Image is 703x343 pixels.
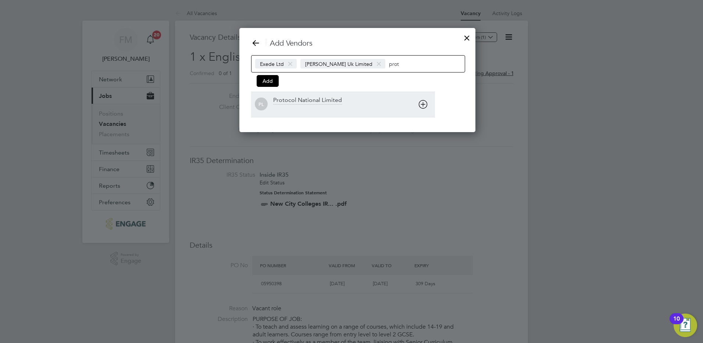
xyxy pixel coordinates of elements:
[389,59,435,68] input: Search vendors...
[257,75,279,87] button: Add
[674,314,697,337] button: Open Resource Center, 10 new notifications
[273,96,342,105] div: Protocol National Limited
[300,59,385,68] span: [PERSON_NAME] Uk Limited
[255,59,297,68] span: Exede Ltd
[255,98,268,111] span: PL
[251,38,464,48] h3: Add Vendors
[673,319,680,328] div: 10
